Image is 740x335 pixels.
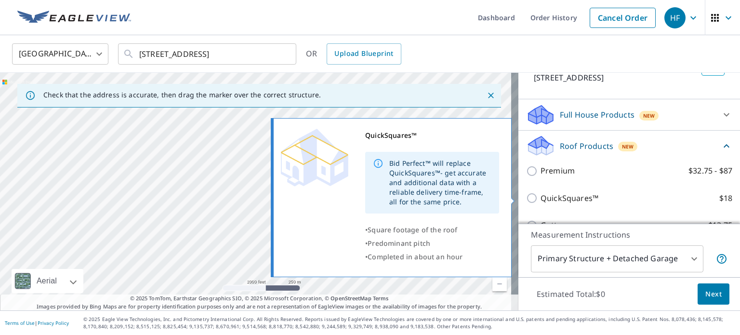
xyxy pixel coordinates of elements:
[719,192,732,204] p: $18
[365,250,499,264] div: •
[306,43,401,65] div: OR
[529,283,613,305] p: Estimated Total: $0
[708,219,732,231] p: $13.75
[5,320,69,326] p: |
[12,269,83,293] div: Aerial
[38,320,69,326] a: Privacy Policy
[5,320,35,326] a: Terms of Use
[17,11,131,25] img: EV Logo
[368,225,457,234] span: Square footage of the roof
[541,165,575,177] p: Premium
[485,89,497,102] button: Close
[622,143,634,150] span: New
[531,229,727,241] p: Measurement Instructions
[43,91,321,99] p: Check that the address is accurate, then drag the marker over the correct structure.
[664,7,686,28] div: HF
[526,134,732,157] div: Roof ProductsNew
[368,252,462,261] span: Completed in about an hour
[560,109,634,121] p: Full House Products
[643,112,655,120] span: New
[492,277,507,291] a: Current Level 15, Zoom Out
[531,245,703,272] div: Primary Structure + Detached Garage
[541,192,598,204] p: QuickSquares™
[368,239,430,248] span: Predominant pitch
[365,223,499,237] div: •
[334,48,393,60] span: Upload Blueprint
[281,129,348,187] img: Premium
[34,269,60,293] div: Aerial
[698,283,729,305] button: Next
[327,43,401,65] a: Upload Blueprint
[330,295,371,302] a: OpenStreetMap
[130,295,389,303] span: © 2025 TomTom, Earthstar Geographics SIO, © 2025 Microsoft Corporation, ©
[716,253,727,265] span: Your report will include the primary structure and a detached garage if one exists.
[534,72,698,83] p: [STREET_ADDRESS]
[389,155,491,211] div: Bid Perfect™ will replace QuickSquares™- get accurate and additional data with a reliable deliver...
[688,165,732,177] p: $32.75 - $87
[705,288,722,300] span: Next
[373,295,389,302] a: Terms
[83,316,735,330] p: © 2025 Eagle View Technologies, Inc. and Pictometry International Corp. All Rights Reserved. Repo...
[365,237,499,250] div: •
[590,8,656,28] a: Cancel Order
[365,129,499,142] div: QuickSquares™
[541,219,565,231] p: Gutter
[526,103,732,126] div: Full House ProductsNew
[560,140,613,152] p: Roof Products
[139,40,277,67] input: Search by address or latitude-longitude
[12,40,108,67] div: [GEOGRAPHIC_DATA]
